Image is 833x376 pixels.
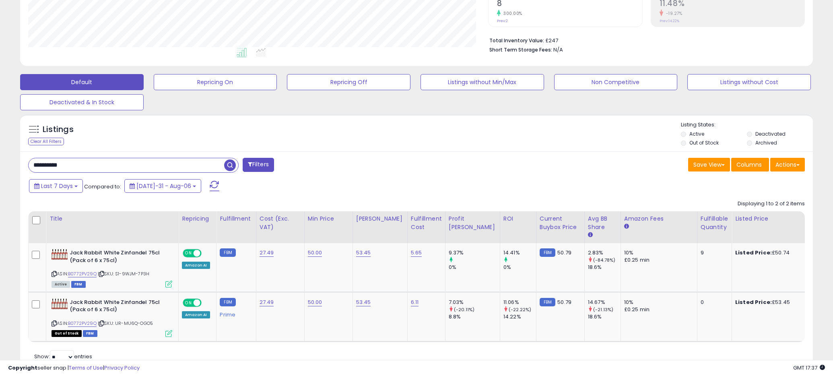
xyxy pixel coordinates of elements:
span: FBM [83,330,97,337]
span: | SKU: S1-9WJM-7P3H [98,271,149,277]
span: All listings currently available for purchase on Amazon [52,281,70,288]
button: [DATE]-31 - Aug-06 [124,179,201,193]
div: 10% [624,249,691,256]
small: Prev: 14.22% [660,19,679,23]
a: 53.45 [356,249,371,257]
small: (-84.78%) [593,257,615,263]
button: Filters [243,158,274,172]
div: £0.25 min [624,256,691,264]
small: FBM [220,248,235,257]
span: [DATE]-31 - Aug-06 [136,182,191,190]
div: Displaying 1 to 2 of 2 items [738,200,805,208]
div: [PERSON_NAME] [356,215,404,223]
div: 18.6% [588,313,621,320]
small: Avg BB Share. [588,231,593,239]
a: 50.00 [308,298,322,306]
small: (-21.13%) [593,306,613,313]
div: Fulfillable Quantity [701,215,728,231]
button: Repricing Off [287,74,410,90]
span: ON [184,299,194,306]
div: 18.6% [588,264,621,271]
label: Active [689,130,704,137]
small: Prev: 2 [497,19,508,23]
span: ON [184,250,194,257]
div: 14.41% [503,249,536,256]
div: Current Buybox Price [540,215,581,231]
small: -19.27% [663,10,682,17]
small: (-22.22%) [509,306,531,313]
span: 50.79 [557,249,571,256]
div: 14.22% [503,313,536,320]
div: 8.8% [449,313,500,320]
button: Actions [770,158,805,171]
div: 0 [701,299,726,306]
span: | SKU: UR-MU6Q-OGO5 [98,320,153,326]
p: Listing States: [681,121,812,129]
span: All listings that are currently out of stock and unavailable for purchase on Amazon [52,330,82,337]
a: 50.00 [308,249,322,257]
small: Amazon Fees. [624,223,629,230]
b: Jack Rabbit White Zinfandel 75cl (Pack of 6 x 75cl) [70,299,167,316]
div: ASIN: [52,249,172,287]
img: 51PfZBhxXbL._SL40_.jpg [52,299,68,309]
small: 300.00% [501,10,522,17]
span: Show: entries [34,353,92,360]
li: £247 [489,35,799,45]
div: Listed Price [735,215,805,223]
div: 14.67% [588,299,621,306]
label: Out of Stock [689,139,719,146]
span: 50.79 [557,298,571,306]
button: Deactivated & In Stock [20,94,144,110]
div: ASIN: [52,299,172,336]
div: Title [49,215,175,223]
div: 9 [701,249,726,256]
a: 6.11 [411,298,419,306]
b: Short Term Storage Fees: [489,46,552,53]
b: Listed Price: [735,298,772,306]
div: Min Price [308,215,349,223]
div: Amazon AI [182,262,210,269]
div: 11.06% [503,299,536,306]
b: Jack Rabbit White Zinfandel 75cl (Pack of 6 x 75cl) [70,249,167,266]
div: Prime [220,308,249,318]
small: (-20.11%) [454,306,474,313]
h5: Listings [43,124,74,135]
div: seller snap | | [8,364,140,372]
div: 10% [624,299,691,306]
div: ROI [503,215,533,223]
div: Fulfillment [220,215,252,223]
button: Last 7 Days [29,179,83,193]
strong: Copyright [8,364,37,372]
div: 9.37% [449,249,500,256]
a: Terms of Use [69,364,103,372]
div: Amazon AI [182,311,210,318]
span: 2025-08-14 17:37 GMT [793,364,825,372]
div: Fulfillment Cost [411,215,442,231]
div: 0% [449,264,500,271]
div: £0.25 min [624,306,691,313]
button: Save View [688,158,730,171]
button: Listings without Cost [687,74,811,90]
a: 5.65 [411,249,422,257]
small: FBM [540,298,555,306]
span: FBM [71,281,86,288]
button: Columns [731,158,769,171]
button: Repricing On [154,74,277,90]
a: B0772PV29Q [68,320,97,327]
div: Avg BB Share [588,215,617,231]
div: Repricing [182,215,213,223]
div: Amazon Fees [624,215,694,223]
a: B0772PV29Q [68,271,97,277]
span: OFF [200,250,213,257]
div: Cost (Exc. VAT) [260,215,301,231]
b: Listed Price: [735,249,772,256]
a: 53.45 [356,298,371,306]
div: 0% [503,264,536,271]
img: 51PfZBhxXbL._SL40_.jpg [52,249,68,260]
span: Columns [736,161,762,169]
div: Profit [PERSON_NAME] [449,215,497,231]
a: 27.49 [260,298,274,306]
div: 7.03% [449,299,500,306]
a: 27.49 [260,249,274,257]
button: Default [20,74,144,90]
